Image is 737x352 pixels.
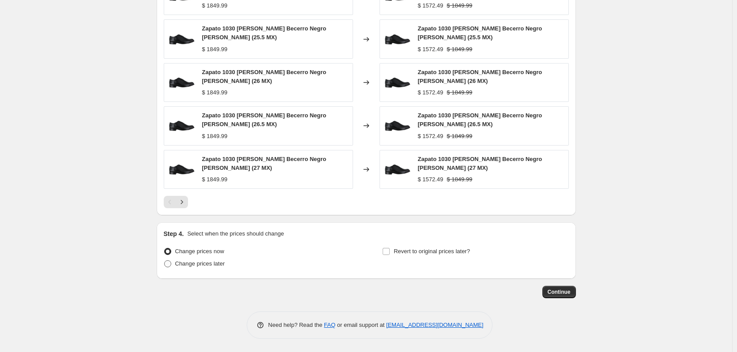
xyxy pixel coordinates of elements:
img: 1_01e4d742-cae0-49d3-9bcc-84c58128d74f_80x.png [384,26,411,52]
a: [EMAIL_ADDRESS][DOMAIN_NAME] [386,322,483,328]
img: 1_01e4d742-cae0-49d3-9bcc-84c58128d74f_80x.png [384,156,411,183]
span: Continue [548,288,571,296]
div: $ 1849.99 [202,88,228,97]
nav: Pagination [164,196,188,208]
img: 1_01e4d742-cae0-49d3-9bcc-84c58128d74f_80x.png [384,112,411,139]
span: Zapato 1030 [PERSON_NAME] Becerro Negro [PERSON_NAME] (26.5 MX) [418,112,542,127]
img: 1_01e4d742-cae0-49d3-9bcc-84c58128d74f_80x.png [169,156,195,183]
span: Change prices now [175,248,224,255]
img: 1_01e4d742-cae0-49d3-9bcc-84c58128d74f_80x.png [384,69,411,96]
img: 1_01e4d742-cae0-49d3-9bcc-84c58128d74f_80x.png [169,69,195,96]
div: $ 1572.49 [418,45,444,54]
div: $ 1849.99 [202,1,228,10]
span: Zapato 1030 [PERSON_NAME] Becerro Negro [PERSON_NAME] (27 MX) [202,156,327,171]
img: 1_01e4d742-cae0-49d3-9bcc-84c58128d74f_80x.png [169,26,195,52]
a: FAQ [324,322,335,328]
p: Select when the prices should change [187,229,284,238]
div: $ 1572.49 [418,88,444,97]
h2: Step 4. [164,229,184,238]
span: Zapato 1030 [PERSON_NAME] Becerro Negro [PERSON_NAME] (25.5 MX) [418,25,542,41]
div: $ 1572.49 [418,175,444,184]
span: Zapato 1030 [PERSON_NAME] Becerro Negro [PERSON_NAME] (27 MX) [418,156,542,171]
strike: $ 1849.99 [447,175,472,184]
strike: $ 1849.99 [447,132,472,141]
strike: $ 1849.99 [447,45,472,54]
span: Zapato 1030 [PERSON_NAME] Becerro Negro [PERSON_NAME] (26 MX) [418,69,542,84]
strike: $ 1849.99 [447,88,472,97]
div: $ 1849.99 [202,132,228,141]
button: Next [176,196,188,208]
img: 1_01e4d742-cae0-49d3-9bcc-84c58128d74f_80x.png [169,112,195,139]
span: Zapato 1030 [PERSON_NAME] Becerro Negro [PERSON_NAME] (25.5 MX) [202,25,327,41]
div: $ 1572.49 [418,1,444,10]
strike: $ 1849.99 [447,1,472,10]
span: Need help? Read the [268,322,324,328]
span: Zapato 1030 [PERSON_NAME] Becerro Negro [PERSON_NAME] (26.5 MX) [202,112,327,127]
button: Continue [542,286,576,298]
span: or email support at [335,322,386,328]
span: Zapato 1030 [PERSON_NAME] Becerro Negro [PERSON_NAME] (26 MX) [202,69,327,84]
span: Revert to original prices later? [394,248,470,255]
div: $ 1572.49 [418,132,444,141]
div: $ 1849.99 [202,175,228,184]
span: Change prices later [175,260,225,267]
div: $ 1849.99 [202,45,228,54]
